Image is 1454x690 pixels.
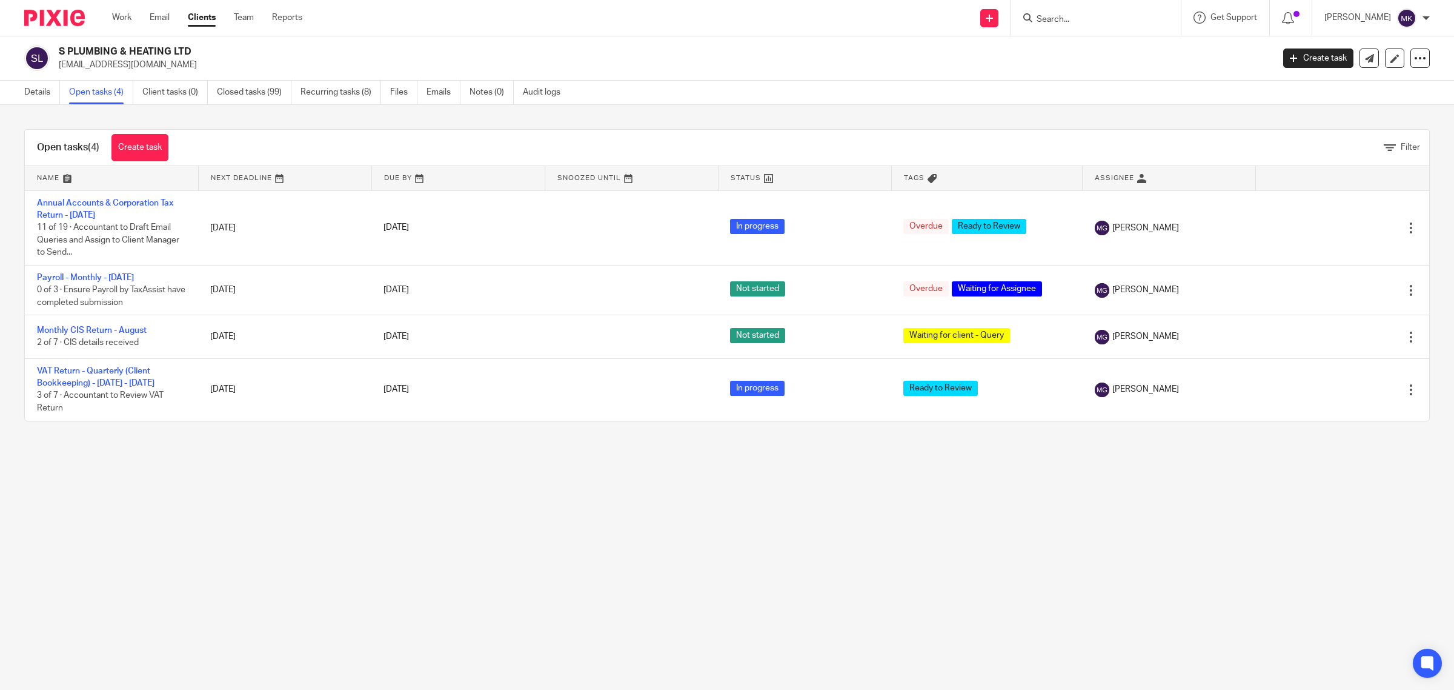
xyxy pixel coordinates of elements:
span: Overdue [903,281,949,296]
a: Audit logs [523,81,569,104]
a: Create task [1283,49,1353,68]
a: Closed tasks (99) [217,81,291,104]
a: Annual Accounts & Corporation Tax Return - [DATE] [37,199,173,219]
a: VAT Return - Quarterly (Client Bookkeeping) - [DATE] - [DATE] [37,367,154,387]
a: Open tasks (4) [69,81,133,104]
input: Search [1035,15,1144,25]
span: Ready to Review [903,381,978,396]
a: Email [150,12,170,24]
a: Emails [427,81,460,104]
span: [PERSON_NAME] [1112,383,1179,395]
td: [DATE] [198,190,371,265]
img: svg%3E [1397,8,1416,28]
span: [DATE] [383,286,409,295]
span: Waiting for Assignee [952,281,1042,296]
span: 3 of 7 · Accountant to Review VAT Return [37,392,164,413]
p: [EMAIL_ADDRESS][DOMAIN_NAME] [59,59,1265,71]
a: Clients [188,12,216,24]
a: Monthly CIS Return - August [37,326,147,335]
span: [PERSON_NAME] [1112,222,1179,234]
h2: S PLUMBING & HEATING LTD [59,45,1024,58]
span: Tags [904,175,925,181]
span: 0 of 3 · Ensure Payroll by TaxAssist have completed submission [37,286,185,307]
a: Details [24,81,60,104]
span: 2 of 7 · CIS details received [37,339,139,347]
a: Notes (0) [470,81,514,104]
span: Filter [1401,143,1420,152]
a: Client tasks (0) [142,81,208,104]
td: [DATE] [198,265,371,315]
a: Reports [272,12,302,24]
img: svg%3E [1095,330,1109,344]
span: Not started [730,328,785,343]
span: Waiting for client - Query [903,328,1010,343]
span: Not started [730,281,785,296]
span: Snoozed Until [557,175,621,181]
span: [DATE] [383,386,409,394]
span: Ready to Review [952,219,1026,234]
a: Work [112,12,131,24]
img: Pixie [24,10,85,26]
img: svg%3E [1095,221,1109,235]
a: Files [390,81,417,104]
span: [DATE] [383,332,409,341]
img: svg%3E [1095,383,1109,397]
span: Overdue [903,219,949,234]
span: Status [731,175,761,181]
a: Payroll - Monthly - [DATE] [37,273,134,282]
span: [DATE] [383,224,409,232]
img: svg%3E [1095,283,1109,298]
span: [PERSON_NAME] [1112,330,1179,343]
span: 11 of 19 · Accountant to Draft Email Queries and Assign to Client Manager to Send... [37,223,179,256]
span: Get Support [1210,13,1257,22]
a: Recurring tasks (8) [300,81,381,104]
td: [DATE] [198,315,371,358]
span: In progress [730,219,785,234]
p: [PERSON_NAME] [1324,12,1391,24]
h1: Open tasks [37,141,99,154]
td: [DATE] [198,358,371,420]
img: svg%3E [24,45,50,71]
a: Team [234,12,254,24]
span: [PERSON_NAME] [1112,284,1179,296]
span: (4) [88,142,99,152]
span: In progress [730,381,785,396]
a: Create task [111,134,168,161]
